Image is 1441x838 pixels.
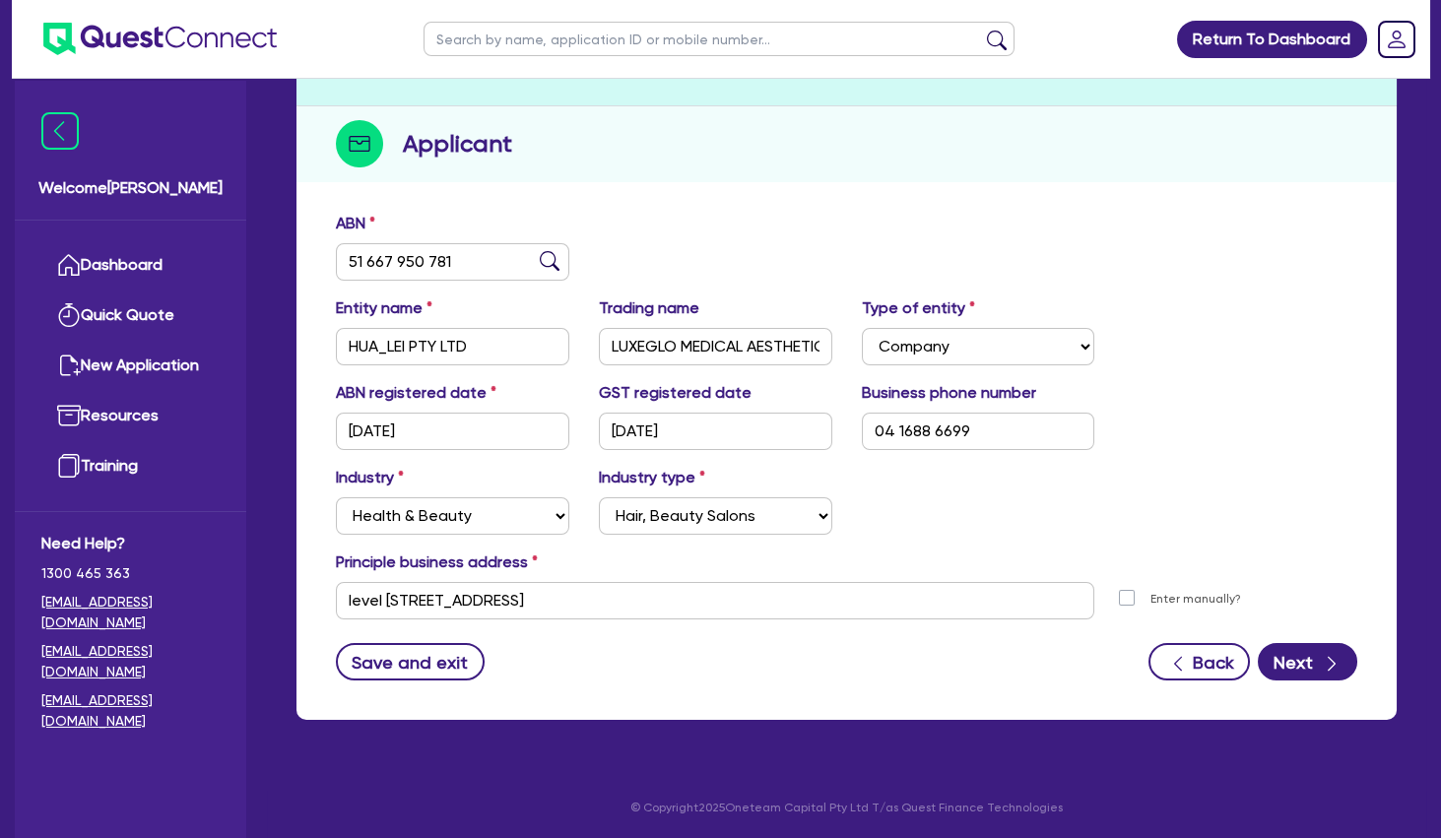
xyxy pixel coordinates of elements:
[336,212,375,235] label: ABN
[41,112,79,150] img: icon-menu-close
[1177,21,1367,58] a: Return To Dashboard
[41,240,220,290] a: Dashboard
[41,532,220,555] span: Need Help?
[862,296,975,320] label: Type of entity
[57,354,81,377] img: new-application
[57,404,81,427] img: resources
[540,251,559,271] img: abn-lookup icon
[336,643,485,680] button: Save and exit
[283,799,1410,816] p: © Copyright 2025 Oneteam Capital Pty Ltd T/as Quest Finance Technologies
[41,441,220,491] a: Training
[336,381,496,405] label: ABN registered date
[599,381,752,405] label: GST registered date
[599,413,832,450] input: DD / MM / YYYY
[43,23,277,55] img: quest-connect-logo-blue
[599,296,699,320] label: Trading name
[41,290,220,341] a: Quick Quote
[41,641,220,682] a: [EMAIL_ADDRESS][DOMAIN_NAME]
[424,22,1015,56] input: Search by name, application ID or mobile number...
[1150,590,1241,609] label: Enter manually?
[41,690,220,732] a: [EMAIL_ADDRESS][DOMAIN_NAME]
[336,296,432,320] label: Entity name
[1258,643,1357,680] button: Next
[41,391,220,441] a: Resources
[336,466,404,489] label: Industry
[403,126,512,161] h2: Applicant
[336,120,383,167] img: step-icon
[336,550,538,574] label: Principle business address
[41,563,220,584] span: 1300 465 363
[1148,643,1250,680] button: Back
[41,592,220,633] a: [EMAIL_ADDRESS][DOMAIN_NAME]
[57,303,81,327] img: quick-quote
[1371,14,1422,65] a: Dropdown toggle
[38,176,223,200] span: Welcome [PERSON_NAME]
[599,466,705,489] label: Industry type
[41,341,220,391] a: New Application
[57,454,81,478] img: training
[862,381,1036,405] label: Business phone number
[336,413,569,450] input: DD / MM / YYYY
